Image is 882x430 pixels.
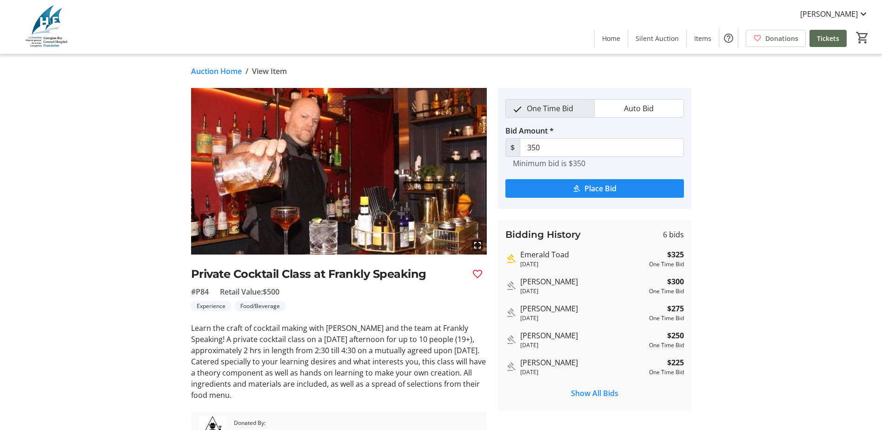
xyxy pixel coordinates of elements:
[505,125,554,136] label: Bid Amount *
[765,34,798,43] span: Donations
[520,249,645,260] div: Emerald Toad
[694,34,711,43] span: Items
[719,29,738,47] button: Help
[235,301,285,311] tr-label-badge: Food/Beverage
[521,100,579,117] span: One Time Bid
[667,303,684,314] strong: $275
[252,66,287,77] span: View Item
[618,100,659,117] span: Auto Bid
[513,159,585,168] tr-hint: Minimum bid is $350
[595,30,628,47] a: Home
[505,361,517,372] mat-icon: Outbid
[649,314,684,322] div: One Time Bid
[191,301,231,311] tr-label-badge: Experience
[667,249,684,260] strong: $325
[793,7,876,21] button: [PERSON_NAME]
[602,34,620,43] span: Home
[687,30,719,47] a: Items
[468,265,487,283] button: Favourite
[649,341,684,349] div: One Time Bid
[505,307,517,318] mat-icon: Outbid
[667,357,684,368] strong: $225
[220,286,279,297] span: Retail Value: $500
[628,30,686,47] a: Silent Auction
[520,287,645,296] div: [DATE]
[520,330,645,341] div: [PERSON_NAME]
[520,357,645,368] div: [PERSON_NAME]
[191,286,209,297] span: #P84
[636,34,679,43] span: Silent Auction
[584,183,617,194] span: Place Bid
[520,314,645,322] div: [DATE]
[505,384,684,403] button: Show All Bids
[520,303,645,314] div: [PERSON_NAME]
[520,276,645,287] div: [PERSON_NAME]
[472,240,483,251] mat-icon: fullscreen
[667,330,684,341] strong: $250
[809,30,847,47] a: Tickets
[649,287,684,296] div: One Time Bid
[663,229,684,240] span: 6 bids
[191,266,464,282] h2: Private Cocktail Class at Frankly Speaking
[746,30,806,47] a: Donations
[800,8,858,20] span: [PERSON_NAME]
[854,29,871,46] button: Cart
[191,322,487,401] p: Learn the craft of cocktail making with [PERSON_NAME] and the team at Frankly Speaking! A private...
[571,388,618,399] span: Show All Bids
[649,260,684,269] div: One Time Bid
[191,66,242,77] a: Auction Home
[667,276,684,287] strong: $300
[520,260,645,269] div: [DATE]
[817,34,839,43] span: Tickets
[505,280,517,291] mat-icon: Outbid
[505,228,581,242] h3: Bidding History
[505,138,520,157] span: $
[191,88,487,255] img: Image
[234,419,294,427] span: Donated By:
[6,4,88,50] img: Georgian Bay General Hospital Foundation's Logo
[505,179,684,198] button: Place Bid
[520,368,645,376] div: [DATE]
[505,253,517,264] mat-icon: Highest bid
[520,341,645,349] div: [DATE]
[649,368,684,376] div: One Time Bid
[245,66,248,77] span: /
[505,334,517,345] mat-icon: Outbid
